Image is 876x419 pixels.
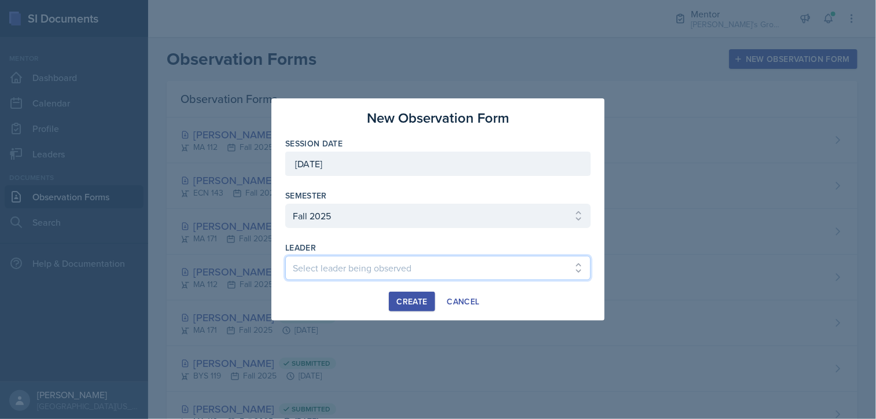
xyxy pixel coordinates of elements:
button: Cancel [440,292,487,311]
label: Semester [285,190,327,201]
label: Session Date [285,138,343,149]
label: leader [285,242,316,253]
div: Create [396,297,427,306]
button: Create [389,292,435,311]
div: Cancel [447,297,480,306]
h3: New Observation Form [367,108,509,128]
